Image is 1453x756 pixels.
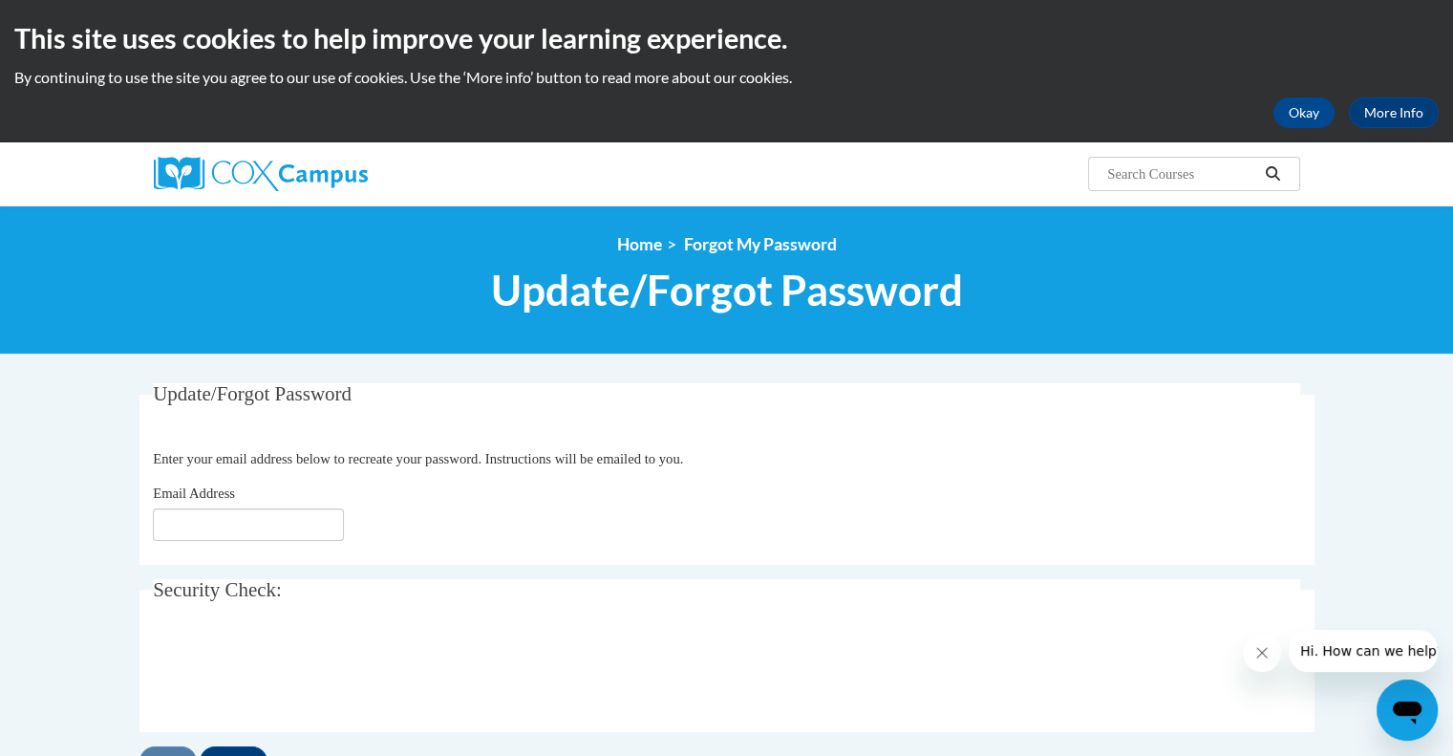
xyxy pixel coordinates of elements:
span: Security Check: [153,578,282,601]
input: Search Courses [1105,162,1258,185]
a: More Info [1349,97,1439,128]
a: Cox Campus [154,157,517,191]
input: Email [153,508,344,541]
iframe: Message from company [1289,630,1438,672]
h2: This site uses cookies to help improve your learning experience. [14,19,1439,57]
a: Home [617,234,662,254]
span: Update/Forgot Password [491,265,963,315]
img: Cox Campus [154,157,368,191]
iframe: reCAPTCHA [153,634,443,708]
p: By continuing to use the site you agree to our use of cookies. Use the ‘More info’ button to read... [14,67,1439,88]
span: Forgot My Password [684,234,837,254]
iframe: Close message [1243,634,1281,672]
span: Enter your email address below to recreate your password. Instructions will be emailed to you. [153,451,683,466]
span: Hi. How can we help? [11,13,155,29]
button: Search [1258,162,1287,185]
button: Okay [1273,97,1335,128]
iframe: Button to launch messaging window [1377,680,1438,741]
span: Update/Forgot Password [153,382,352,405]
span: Email Address [153,486,235,501]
